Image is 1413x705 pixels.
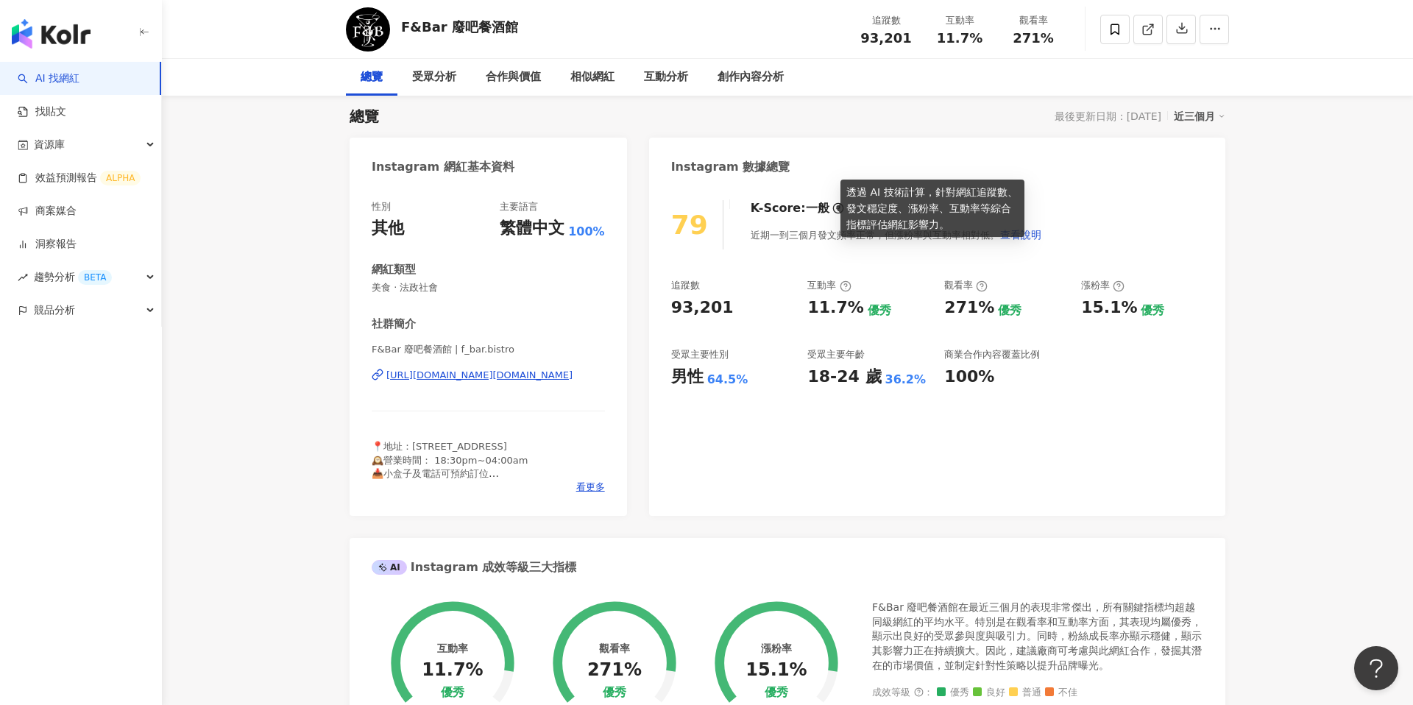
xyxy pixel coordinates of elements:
div: 受眾主要性別 [671,348,729,361]
span: 資源庫 [34,128,65,161]
div: 商業合作內容覆蓋比例 [944,348,1040,361]
div: 追蹤數 [671,279,700,292]
div: 觀看率 [944,279,988,292]
div: 漲粉率 [761,642,792,654]
div: 成效等級 ： [872,687,1203,698]
div: 近期一到三個月發文頻率正常，但漲粉率與互動率相對低。 [751,220,1042,249]
div: 透過 AI 技術計算，針對網紅追蹤數、發文穩定度、漲粉率、互動率等綜合指標評估網紅影響力。 [840,180,1024,237]
span: rise [18,272,28,283]
span: 📍地址：[STREET_ADDRESS] 🕰️營業時間： 18:30pm~04:00am 📥小盒子及電話可預約訂位 ☎️：0965308556 📹：搞笑片生產處 [372,441,528,506]
div: 79 [671,210,708,240]
div: 18-24 歲 [807,366,881,389]
div: 總覽 [361,68,383,86]
div: F&Bar 廢吧餐酒館在最近三個月的表現非常傑出，所有關鍵指標均超越同級網紅的平均水平。特別是在觀看率和互動率方面，其表現均屬優秀，顯示出良好的受眾參與度與吸引力。同時，粉絲成長率亦顯示穩健，顯... [872,601,1203,673]
div: [URL][DOMAIN_NAME][DOMAIN_NAME] [386,369,573,382]
span: 11.7% [937,31,982,46]
div: 合作與價值 [486,68,541,86]
div: F&Bar 廢吧餐酒館 [401,18,518,36]
div: 15.1% [746,660,807,681]
div: 11.7% [422,660,483,681]
div: 優秀 [1141,302,1164,319]
div: 觀看率 [599,642,630,654]
div: 最後更新日期：[DATE] [1055,110,1161,122]
div: 互動率 [437,642,468,654]
div: 近三個月 [1174,107,1225,126]
div: Instagram 數據總覽 [671,159,790,175]
div: 100% [944,366,994,389]
span: 良好 [973,687,1005,698]
div: 36.2% [885,372,927,388]
div: 互動率 [932,13,988,28]
div: Instagram 網紅基本資料 [372,159,514,175]
img: logo [12,19,91,49]
div: K-Score : [751,200,844,216]
div: 受眾主要年齡 [807,348,865,361]
span: 優秀 [937,687,969,698]
span: 不佳 [1045,687,1077,698]
div: 性別 [372,200,391,213]
div: 11.7% [807,297,863,319]
div: 男性 [671,366,704,389]
a: 洞察報告 [18,237,77,252]
a: [URL][DOMAIN_NAME][DOMAIN_NAME] [372,369,605,382]
div: 總覽 [350,106,379,127]
div: 追蹤數 [858,13,914,28]
div: 93,201 [671,297,734,319]
div: 主要語言 [500,200,538,213]
div: 其他 [372,217,404,240]
div: 優秀 [765,686,788,700]
span: 美食 · 法政社會 [372,281,605,294]
div: 創作內容分析 [718,68,784,86]
iframe: Help Scout Beacon - Open [1354,646,1398,690]
div: 優秀 [998,302,1021,319]
div: 受眾分析 [412,68,456,86]
span: 271% [1013,31,1054,46]
div: 優秀 [868,302,891,319]
span: 100% [568,224,604,240]
img: KOL Avatar [346,7,390,52]
div: 15.1% [1081,297,1137,319]
span: 趨勢分析 [34,261,112,294]
div: 繁體中文 [500,217,564,240]
div: AI [372,560,407,575]
span: 競品分析 [34,294,75,327]
div: 271% [587,660,642,681]
div: 相似網紅 [570,68,615,86]
div: 優秀 [441,686,464,700]
div: 優秀 [603,686,626,700]
div: 互動分析 [644,68,688,86]
div: 社群簡介 [372,316,416,332]
span: F&Bar 廢吧餐酒館 | f_bar.bistro [372,343,605,356]
div: 一般 [806,200,829,216]
div: Instagram 成效等級三大指標 [372,559,576,575]
div: 271% [944,297,994,319]
span: 普通 [1009,687,1041,698]
div: 觀看率 [1005,13,1061,28]
a: searchAI 找網紅 [18,71,79,86]
div: 漲粉率 [1081,279,1125,292]
a: 商案媒合 [18,204,77,219]
div: 64.5% [707,372,748,388]
div: BETA [78,270,112,285]
div: 互動率 [807,279,851,292]
span: 看更多 [576,481,605,494]
div: 網紅類型 [372,262,416,277]
a: 找貼文 [18,104,66,119]
span: 93,201 [860,30,911,46]
a: 效益預測報告ALPHA [18,171,141,185]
